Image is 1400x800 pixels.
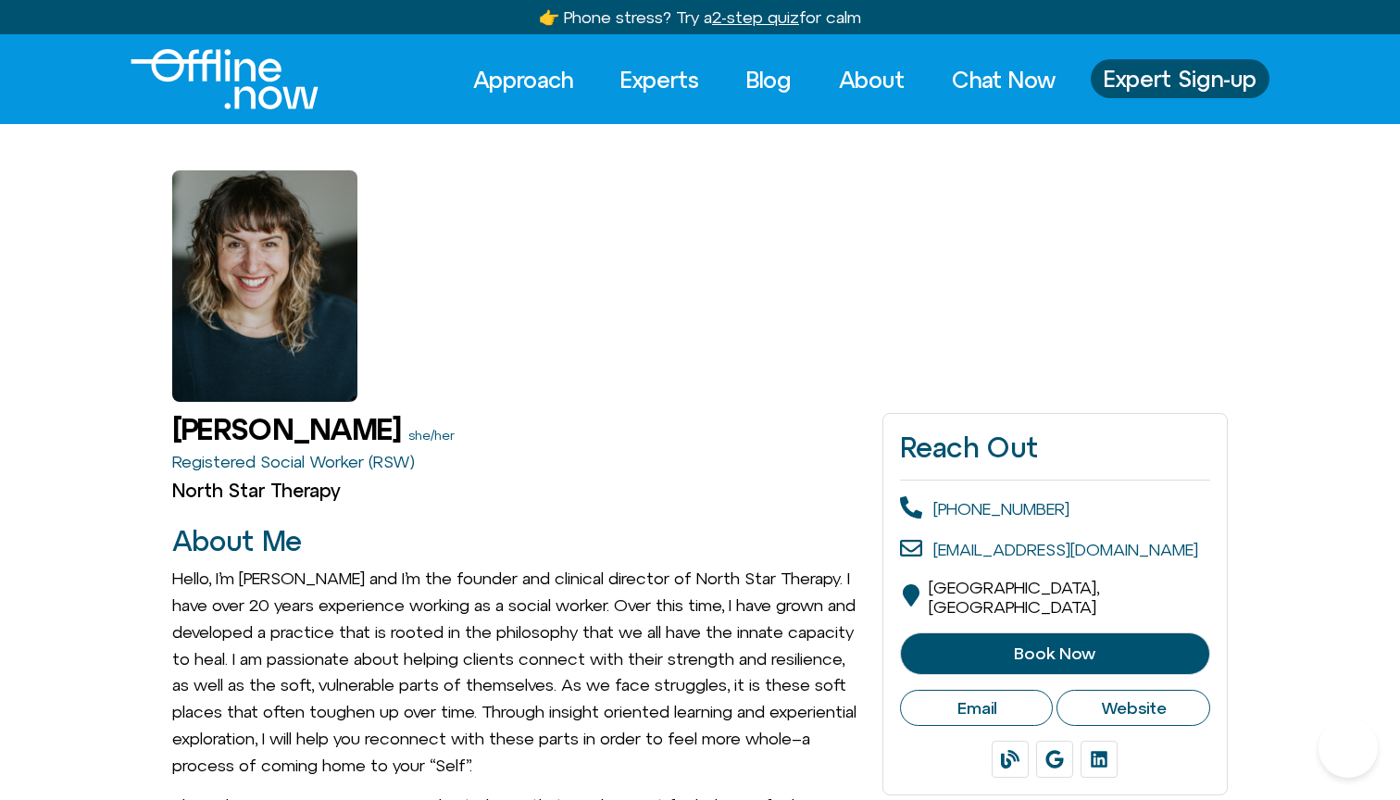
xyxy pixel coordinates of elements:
[131,49,287,109] div: Logo
[900,690,1054,727] a: Email
[1319,719,1378,778] iframe: Botpress
[456,59,590,100] a: Approach
[900,431,1210,464] h2: Reach Out
[1101,698,1167,719] span: Website
[730,59,808,100] a: Blog
[935,59,1072,100] a: Chat Now
[712,7,799,27] u: 2-step quiz
[929,578,1099,618] span: [GEOGRAPHIC_DATA], [GEOGRAPHIC_DATA]
[172,526,864,556] h2: About Me
[957,698,996,719] span: Email
[822,59,921,100] a: About
[172,480,864,502] h2: North Star Therapy
[408,428,455,443] a: she/her
[456,59,1072,100] nav: Menu
[172,566,864,779] p: Hello, I’m [PERSON_NAME] and I’m the founder and clinical director of North Star Therapy. I have ...
[1091,59,1269,98] a: Expert Sign-up
[539,7,861,27] a: 👉 Phone stress? Try a2-step quizfor calm
[1056,690,1210,727] a: Website
[172,452,415,471] a: Registered Social Worker (RSW)
[604,59,716,100] a: Experts
[1104,67,1256,91] span: Expert Sign-up
[131,49,319,109] img: Offline.Now logo in white. Text of the words offline.now with a line going through the "O"
[933,499,1069,519] a: [PHONE_NUMBER]
[933,540,1198,559] a: [EMAIL_ADDRESS][DOMAIN_NAME]
[172,413,401,445] h1: [PERSON_NAME]
[900,632,1210,675] a: Book Now
[1014,644,1095,663] span: Book Now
